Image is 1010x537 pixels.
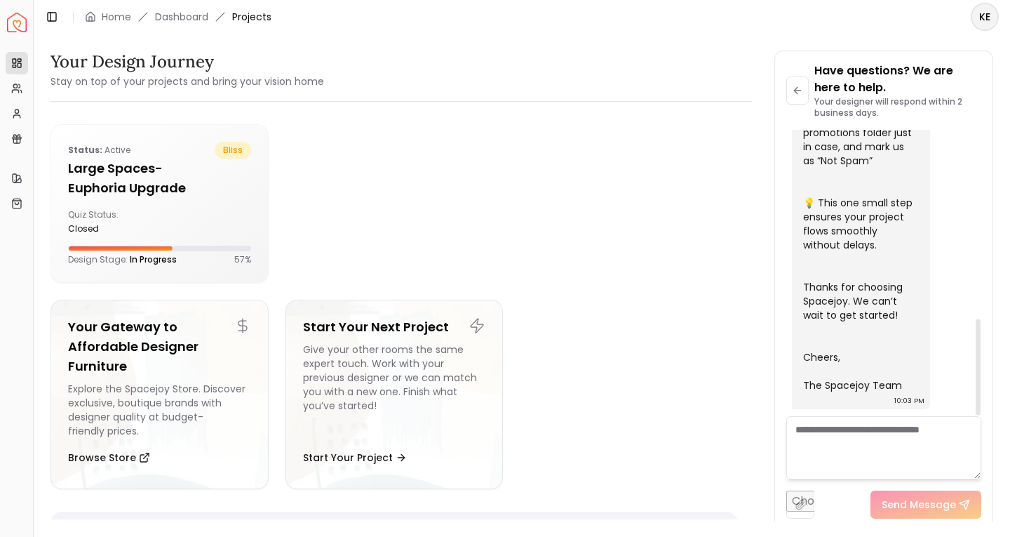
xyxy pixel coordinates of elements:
[303,343,486,438] div: Give your other rooms the same expert touch. Work with your previous designer or we can match you...
[130,253,177,265] span: In Progress
[50,74,324,88] small: Stay on top of your projects and bring your vision home
[50,300,269,489] a: Your Gateway to Affordable Designer FurnitureExplore the Spacejoy Store. Discover exclusive, bout...
[814,96,981,119] p: Your designer will respond within 2 business days.
[303,317,486,337] h5: Start Your Next Project
[814,62,981,96] p: Have questions? We are here to help.
[68,444,150,472] button: Browse Store
[68,209,154,234] div: Quiz Status:
[7,13,27,32] img: Spacejoy Logo
[68,142,130,159] p: active
[285,300,504,489] a: Start Your Next ProjectGive your other rooms the same expert touch. Work with your previous desig...
[68,254,177,265] p: Design Stage:
[234,254,251,265] p: 57 %
[50,51,324,73] h3: Your Design Journey
[971,3,999,31] button: KE
[102,10,131,24] a: Home
[68,317,251,376] h5: Your Gateway to Affordable Designer Furniture
[215,142,251,159] span: bliss
[894,394,924,408] div: 10:03 PM
[7,13,27,32] a: Spacejoy
[303,444,407,472] button: Start Your Project
[155,10,208,24] a: Dashboard
[972,4,997,29] span: KE
[232,10,271,24] span: Projects
[68,223,154,234] div: closed
[68,382,251,438] div: Explore the Spacejoy Store. Discover exclusive, boutique brands with designer quality at budget-f...
[85,10,271,24] nav: breadcrumb
[68,144,102,156] b: Status:
[68,159,251,198] h5: Large Spaces-Euphoria Upgrade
